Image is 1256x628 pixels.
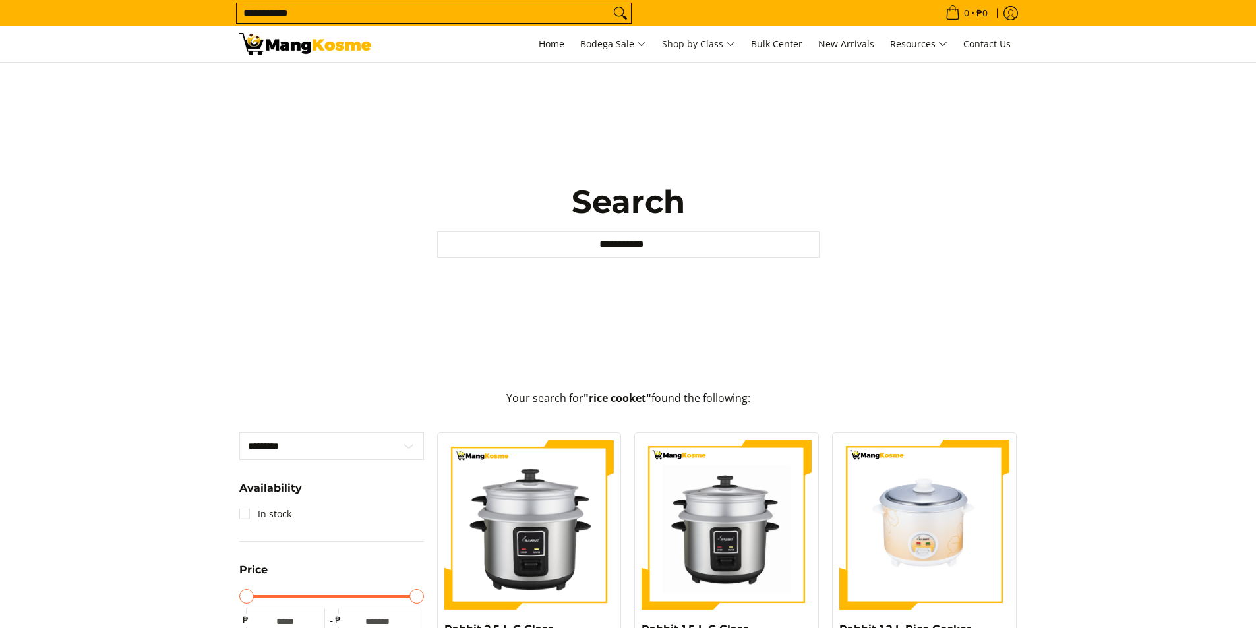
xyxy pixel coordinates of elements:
[239,503,291,525] a: In stock
[437,182,820,221] h1: Search
[239,483,302,503] summary: Open
[883,26,954,62] a: Resources
[239,565,268,585] summary: Open
[239,390,1017,420] p: Your search for found the following:
[655,26,742,62] a: Shop by Class
[239,33,371,55] img: Search: 5 results found for &quot;rice cooket&quot; | Mang Kosme
[642,440,812,610] img: https://mangkosme.com/products/rabbit-1-5-l-g-glass-lid-with-steamer-rice-cooker-silver-class-a
[962,9,971,18] span: 0
[662,36,735,53] span: Shop by Class
[744,26,809,62] a: Bulk Center
[574,26,653,62] a: Bodega Sale
[583,391,651,405] strong: "rice cooket"
[539,38,564,50] span: Home
[974,9,990,18] span: ₱0
[239,483,302,494] span: Availability
[839,440,1009,610] img: rabbit-1.2-liter-rice-cooker-yellow-full-view-mang-kosme
[239,565,268,575] span: Price
[332,614,345,627] span: ₱
[957,26,1017,62] a: Contact Us
[444,440,614,610] img: https://mangkosme.com/products/rabbit-2-5-l-g-glass-lid-with-steamer-rice-cooker-silver-class-a
[580,36,646,53] span: Bodega Sale
[751,38,802,50] span: Bulk Center
[384,26,1017,62] nav: Main Menu
[239,614,253,627] span: ₱
[963,38,1011,50] span: Contact Us
[610,3,631,23] button: Search
[890,36,947,53] span: Resources
[812,26,881,62] a: New Arrivals
[942,6,992,20] span: •
[818,38,874,50] span: New Arrivals
[532,26,571,62] a: Home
